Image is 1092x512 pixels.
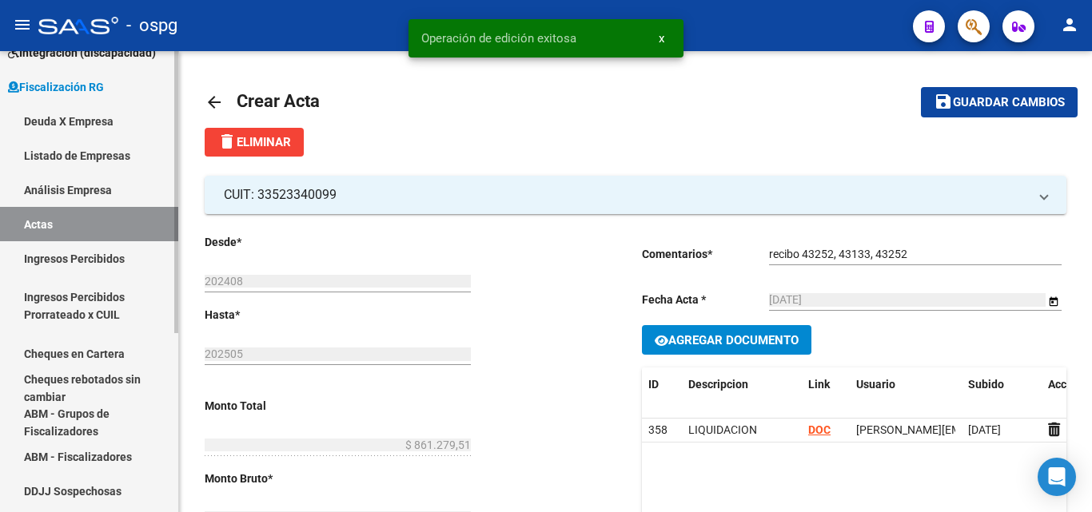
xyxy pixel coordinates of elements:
[659,31,664,46] span: x
[682,367,802,402] datatable-header-cell: Descripcion
[8,78,104,96] span: Fiscalización RG
[688,423,757,436] span: LIQUIDACION
[688,378,748,391] span: Descripcion
[205,233,325,251] p: Desde
[421,30,576,46] span: Operación de edición exitosa
[668,333,799,347] span: Agregar Documento
[205,128,304,157] button: Eliminar
[968,423,1001,436] span: [DATE]
[642,291,769,308] p: Fecha Acta *
[921,87,1078,117] button: Guardar cambios
[205,93,224,112] mat-icon: arrow_back
[850,367,962,402] datatable-header-cell: Usuario
[856,378,895,391] span: Usuario
[217,135,291,149] span: Eliminar
[217,132,237,151] mat-icon: delete
[934,92,953,111] mat-icon: save
[205,306,325,323] p: Hasta
[808,423,831,436] a: DOC
[13,15,32,34] mat-icon: menu
[642,245,769,263] p: Comentarios
[205,176,1066,214] mat-expansion-panel-header: CUIT: 33523340099
[646,24,677,53] button: x
[642,325,811,355] button: Agregar Documento
[968,378,1004,391] span: Subido
[808,378,830,391] span: Link
[802,367,850,402] datatable-header-cell: Link
[1048,378,1082,391] span: Accion
[205,397,325,415] p: Monto Total
[1038,458,1076,496] div: Open Intercom Messenger
[224,186,1028,204] mat-panel-title: CUIT: 33523340099
[648,423,668,436] span: 358
[642,367,682,402] datatable-header-cell: ID
[962,367,1042,402] datatable-header-cell: Subido
[8,44,156,62] span: Integración (discapacidad)
[1060,15,1079,34] mat-icon: person
[648,378,659,391] span: ID
[126,8,177,43] span: - ospg
[237,91,320,111] span: Crear Acta
[205,470,325,487] p: Monto Bruto
[953,96,1065,110] span: Guardar cambios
